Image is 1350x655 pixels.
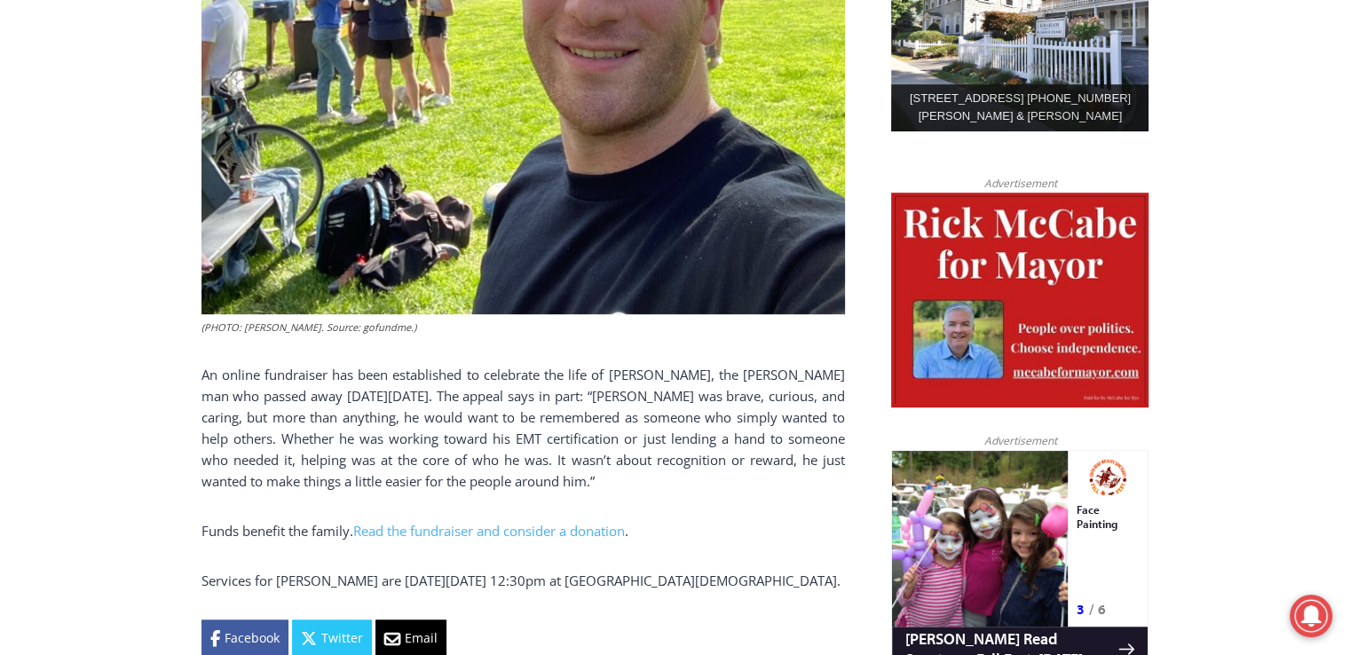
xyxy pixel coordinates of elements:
[198,150,202,168] div: /
[14,178,227,219] h4: [PERSON_NAME] Read Sanctuary Fall Fest: [DATE]
[427,172,860,221] a: Intern @ [DOMAIN_NAME]
[891,193,1149,407] img: McCabe for Mayor
[201,364,845,492] p: An online fundraiser has been established to celebrate the life of [PERSON_NAME], the [PERSON_NAM...
[966,175,1074,192] span: Advertisement
[891,84,1149,132] div: [STREET_ADDRESS] [PHONE_NUMBER] [PERSON_NAME] & [PERSON_NAME]
[186,52,248,146] div: Face Painting
[207,150,215,168] div: 6
[201,320,845,335] figcaption: (PHOTO: [PERSON_NAME]. Source: gofundme.)
[353,522,625,540] a: Read the fundraiser and consider a donation
[201,520,845,541] p: Funds benefit the family. .
[966,432,1074,449] span: Advertisement
[1,177,257,221] a: [PERSON_NAME] Read Sanctuary Fall Fest: [DATE]
[201,570,845,591] p: Services for [PERSON_NAME] are [DATE][DATE] 12:30pm at [GEOGRAPHIC_DATA][DEMOGRAPHIC_DATA].
[448,1,839,172] div: Apply Now <> summer and RHS senior internships available
[464,177,823,217] span: Intern @ [DOMAIN_NAME]
[186,150,193,168] div: 3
